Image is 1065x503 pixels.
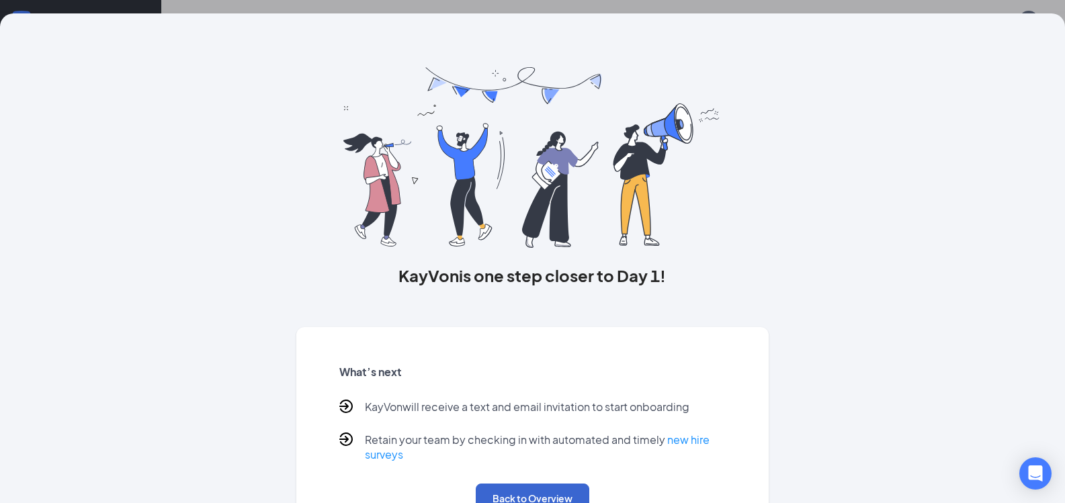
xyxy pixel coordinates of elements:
h3: KayVon is one step closer to Day 1! [296,264,769,287]
div: Open Intercom Messenger [1019,457,1052,490]
h5: What’s next [339,365,726,379]
a: new hire surveys [365,432,710,461]
p: KayVon will receive a text and email invitation to start onboarding [365,400,689,416]
p: Retain your team by checking in with automated and timely [365,432,726,462]
img: you are all set [343,67,722,248]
